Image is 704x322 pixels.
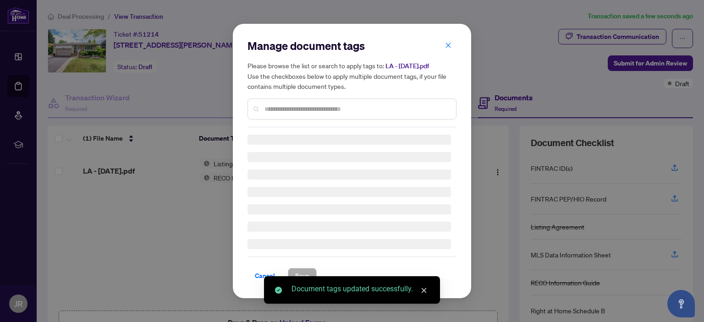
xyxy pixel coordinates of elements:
span: close [445,42,451,49]
button: Save [288,268,317,284]
button: Cancel [247,268,282,284]
span: LA - [DATE].pdf [385,62,429,70]
span: Cancel [255,268,275,283]
span: check-circle [275,287,282,294]
h2: Manage document tags [247,38,456,53]
button: Open asap [667,290,695,317]
div: Document tags updated successfully. [291,284,429,295]
span: close [421,287,427,294]
a: Close [419,285,429,295]
h5: Please browse the list or search to apply tags to: Use the checkboxes below to apply multiple doc... [247,60,456,91]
